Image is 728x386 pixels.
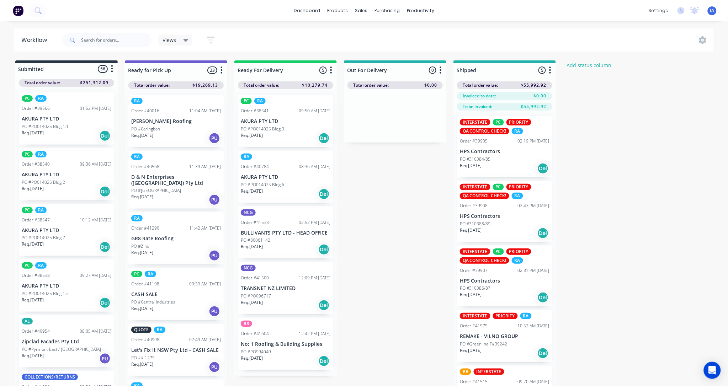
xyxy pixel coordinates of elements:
div: 12:42 PM [DATE] [299,331,330,337]
div: Del [99,241,111,253]
div: NCG [241,265,256,271]
div: productivity [403,5,438,16]
div: RA [154,327,165,333]
div: PC [22,151,33,157]
div: Del [537,348,549,359]
p: Req. [DATE] [241,243,263,250]
span: $0.00 [534,93,547,99]
p: Req. [DATE] [241,355,263,361]
span: $55,992.92 [521,82,547,89]
p: PO #PO014025 Bldg 2 [22,179,65,186]
p: PO #PO014025 Bldg 1.2 [22,290,69,297]
div: INTERSTATEPRIORITYRAOrder #4157510:52 AM [DATE]REMAKE - VILNO GROUPPO #Greenline F#39242Req.[DATE... [457,310,552,362]
div: 11:39 AM [DATE] [189,163,221,170]
div: PC [22,207,33,213]
p: PO #PO014025 Bldg 3 [241,126,284,132]
p: Req. [DATE] [131,250,153,256]
div: RA [35,95,47,102]
div: 02:19 PM [DATE] [518,138,549,144]
div: Order #41533 [241,219,269,226]
div: RA [254,98,266,104]
div: QUOTE [131,327,152,333]
p: REMAKE - VILNO GROUP [460,333,549,339]
div: RA [131,98,143,104]
p: Req. [DATE] [460,227,482,234]
span: IA [710,7,714,14]
div: 02:31 PM [DATE] [518,267,549,274]
div: AL [22,318,33,325]
p: Req. [DATE] [22,297,44,303]
div: QUOTERAOrder #4099807:49 AM [DATE]Let's Fix It NSW Pty Ltd - CASH SALEPO ## 1275Req.[DATE]PU [128,324,224,376]
div: PCRAOrder #3956601:52 PM [DATE]AKURA PTY LTDPO #PO014025 Bldg 1.1Req.[DATE]Del [19,92,114,145]
div: Del [318,133,330,144]
div: 11:04 AM [DATE] [189,108,221,114]
div: PCRAOrder #3853809:27 AM [DATE]AKURA PTY LTDPO #PO014025 Bldg 1.2Req.[DATE]Del [19,259,114,312]
div: INTERSTATEPCPRIORITYQA CONTROL CHECK!RAOrder #3990702:31 PM [DATE]HPS ContractorsPO #310386/87Req... [457,246,552,307]
div: Order #41604 [241,331,269,337]
div: Order #39907 [460,267,488,274]
div: 07:49 AM [DATE] [189,337,221,343]
div: QA CONTROL CHECK! [460,128,509,134]
div: RA [131,154,143,160]
p: PO #Central Industries [131,299,175,305]
p: AKURA PTY LTD [22,283,111,289]
div: RAOrder #4078408:36 AM [DATE]AKURA PTY LTDPO #PO014025 Bldg 6Req.[DATE]Del [238,151,333,203]
p: Req. [DATE] [241,132,263,139]
p: PO #PO096717 [241,293,271,299]
div: PU [209,250,220,261]
div: Del [537,227,549,239]
p: Req. [DATE] [131,361,153,368]
div: Order #41500 [241,275,269,281]
div: RA [512,193,523,199]
div: QA CONTROL CHECK! [460,257,509,264]
p: AKURA PTY LTD [241,174,330,180]
div: Order #41198 [131,281,159,287]
p: HPS Contractors [460,213,549,219]
div: Order #40954 [22,328,50,334]
span: Views [163,36,176,44]
p: BULLIVANTS PTY LTD - HEAD OFFICE [241,230,330,236]
p: AKURA PTY LTD [241,118,330,124]
div: RA [512,128,523,134]
div: Order #41290 [131,225,159,231]
p: AKURA PTY LTD [22,227,111,234]
div: Del [99,297,111,309]
p: PO #[GEOGRAPHIC_DATA] [131,187,181,194]
div: NCG [241,209,256,216]
span: $10,279.74 [302,82,328,89]
div: sales [351,5,371,16]
div: 11:42 AM [DATE] [189,225,221,231]
p: Zipclad Facades Pty Ltd [22,339,111,345]
span: Total order value: [244,82,279,89]
div: PC [493,248,504,255]
p: Req. [DATE] [460,347,482,354]
div: INTERSTATE [460,248,490,255]
div: PU [209,133,220,144]
p: PO #Pyrmont East / [GEOGRAPHIC_DATA] [22,346,101,353]
a: dashboard [290,5,324,16]
div: 02:52 PM [DATE] [299,219,330,226]
div: 01:52 PM [DATE] [80,105,111,112]
div: PU [209,361,220,373]
div: 08:36 AM [DATE] [299,163,330,170]
div: Order #40016 [131,108,159,114]
div: PCRAOrder #3854710:12 AM [DATE]AKURA PTY LTDPO #PO014025 Bldg 7Req.[DATE]Del [19,204,114,256]
div: products [324,5,351,16]
div: Order #40568 [131,163,159,170]
div: Del [318,355,330,367]
p: Req. [DATE] [241,188,263,194]
div: 09:39 AM [DATE] [189,281,221,287]
div: Order #38538 [22,272,50,279]
div: PRIORITY [506,248,531,255]
span: Total order value: [463,82,498,89]
div: settings [645,5,672,16]
span: $0.00 [424,82,437,89]
div: 09:27 AM [DATE] [80,272,111,279]
div: Order #41575 [460,323,488,329]
div: PC [22,95,33,102]
p: AKURA PTY LTD [22,172,111,178]
div: PC [493,184,504,190]
div: PU [99,353,111,364]
div: Order #39905 [460,138,488,144]
div: Order #40998 [131,337,159,343]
